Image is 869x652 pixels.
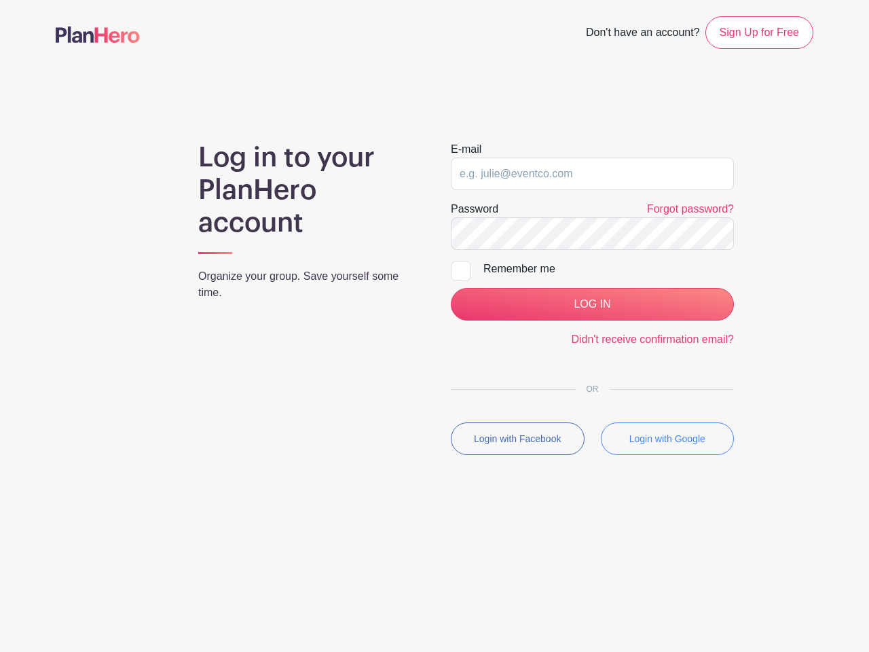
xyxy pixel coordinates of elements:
label: E-mail [451,141,481,158]
button: Login with Facebook [451,422,585,455]
a: Didn't receive confirmation email? [571,333,734,345]
img: logo-507f7623f17ff9eddc593b1ce0a138ce2505c220e1c5a4e2b4648c50719b7d32.svg [56,26,140,43]
label: Password [451,201,498,217]
small: Login with Google [629,433,705,444]
h1: Log in to your PlanHero account [198,141,418,239]
span: OR [576,384,610,394]
span: Don't have an account? [586,19,700,49]
div: Remember me [483,261,734,277]
input: LOG IN [451,288,734,321]
p: Organize your group. Save yourself some time. [198,268,418,301]
button: Login with Google [601,422,735,455]
small: Login with Facebook [474,433,561,444]
a: Sign Up for Free [705,16,813,49]
a: Forgot password? [647,203,734,215]
input: e.g. julie@eventco.com [451,158,734,190]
